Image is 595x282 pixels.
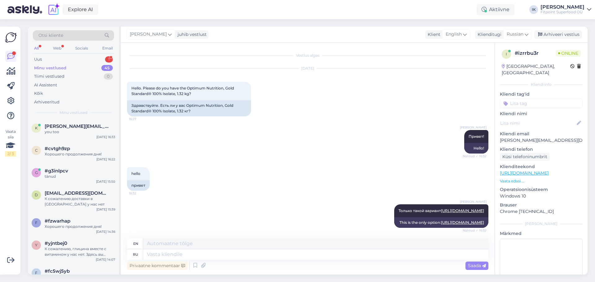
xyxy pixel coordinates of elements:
span: [PERSON_NAME] [460,125,487,130]
a: [PERSON_NAME]Fitpoint Superfood OÜ [540,5,591,15]
div: Здравствуйте. Есть ли у вас Optimum Nutrition, Gold Standard® 100% Isolate, 1.32 кг? [127,100,251,116]
div: Email [101,44,114,52]
span: i [506,52,507,56]
span: f [35,220,37,225]
div: [PERSON_NAME] [500,221,583,227]
span: Hello. Please do you have the Optimum Nutrition, Gold Standard® 100% Isolate, 1.32 kg? [131,86,235,96]
div: Socials [74,44,89,52]
p: [PERSON_NAME][EMAIL_ADDRESS][DOMAIN_NAME] [500,137,583,144]
img: Askly Logo [5,32,17,43]
a: Explore AI [63,4,98,15]
div: Klient [425,31,440,38]
div: Aktiivne [477,4,514,15]
div: 0 [104,73,113,80]
div: Klienditugi [475,31,501,38]
p: Operatsioonisüsteem [500,186,583,193]
div: К сожалению, глицина вместе с витамином у нас нет. Здесь вы можете посмотреть варианты глицина [U... [45,246,115,257]
div: tänud [45,174,115,179]
div: 45 [101,65,113,71]
div: you too [45,129,115,135]
a: [URL][DOMAIN_NAME] [500,170,549,176]
div: Uus [34,56,42,63]
div: 2 / 3 [5,151,16,157]
div: [DATE] 14:36 [96,229,115,234]
div: Хорошего продолжения дня! [45,151,115,157]
div: This is the only option: [394,217,488,228]
span: y [35,243,37,247]
p: Kliendi tag'id [500,91,583,98]
span: Только такой вариант [399,208,484,213]
div: Hello! [464,143,488,154]
div: # izrrbu3r [515,50,556,57]
span: Nähtud ✓ 16:32 [463,154,487,158]
span: #g3inlpcv [45,168,68,174]
p: Chrome [TECHNICAL_ID] [500,208,583,215]
span: Saada [468,263,486,268]
p: Klienditeekond [500,163,583,170]
div: [PERSON_NAME] [540,5,584,10]
span: [PERSON_NAME] [130,31,167,38]
a: [URL][DOMAIN_NAME] [441,208,484,213]
div: Kliendi info [500,82,583,87]
div: Tiimi vestlused [34,73,64,80]
div: [GEOGRAPHIC_DATA], [GEOGRAPHIC_DATA] [502,63,570,76]
div: [DATE] 16:33 [96,135,115,139]
p: Kliendi nimi [500,111,583,117]
div: 1 [105,56,113,63]
span: #fzwarhap [45,218,70,224]
div: Kõik [34,90,43,97]
input: Lisa tag [500,99,583,108]
span: #cvtgh9zp [45,146,70,151]
div: [DATE] 16:22 [96,157,115,162]
div: Vestlus algas [127,53,488,58]
span: k [35,126,38,130]
div: Vaata siia [5,129,16,157]
span: English [446,31,462,38]
span: deinrem@yahoo.no [45,190,109,196]
span: Otsi kliente [38,32,63,39]
span: g [35,170,38,175]
p: Brauser [500,202,583,208]
div: Minu vestlused [34,65,66,71]
span: d [35,193,38,197]
p: Kliendi telefon [500,146,583,153]
div: [DATE] [127,66,488,71]
span: 16:27 [129,117,152,121]
p: Kliendi email [500,131,583,137]
span: hello [131,171,140,176]
div: К сожалению доставки в [GEOGRAPHIC_DATA] у нас нет [45,196,115,207]
span: c [35,148,38,153]
div: juhib vestlust [175,31,207,38]
div: Хорошего продолжения дня! [45,224,115,229]
div: [DATE] 15:39 [96,207,115,212]
span: f [35,271,37,275]
input: Lisa nimi [500,120,575,127]
div: [DATE] 15:50 [96,179,115,184]
span: Russian [507,31,523,38]
div: Fitpoint Superfood OÜ [540,10,584,15]
div: IK [529,5,538,14]
span: 16:32 [129,191,152,196]
img: explore-ai [47,3,60,16]
span: #yjntbej0 [45,241,67,246]
span: #fc5wj5yb [45,268,70,274]
span: [PERSON_NAME] [460,199,487,204]
div: Privaatne kommentaar [127,262,187,270]
div: AI Assistent [34,82,57,88]
div: Web [52,44,63,52]
span: Nähtud ✓ 16:32 [463,228,487,233]
p: Vaata edasi ... [500,178,583,184]
div: Arhiveeritud [34,99,59,105]
div: [DATE] 14:07 [96,257,115,262]
div: All [33,44,40,52]
p: Windows 10 [500,193,583,199]
span: Привет! [469,134,484,139]
div: привет [127,180,150,191]
span: kristin.adeoti@yahoo.com [45,124,109,129]
a: [URL][DOMAIN_NAME] [441,220,484,225]
div: Arhiveeri vestlus [534,30,582,39]
div: ru [133,249,138,260]
span: Minu vestlused [59,110,87,115]
p: Märkmed [500,230,583,237]
span: Online [556,50,581,57]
